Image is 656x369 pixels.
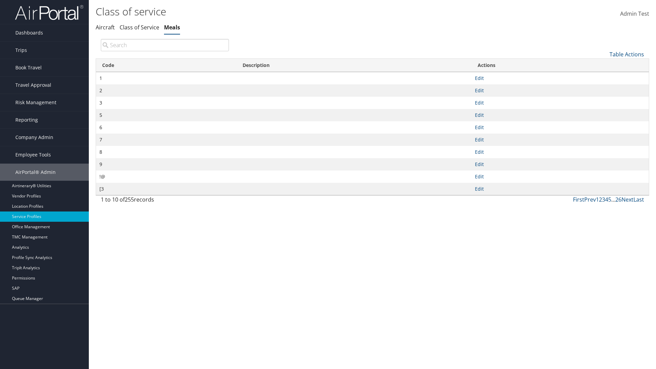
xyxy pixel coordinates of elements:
[475,136,484,143] a: Edit
[120,24,159,31] a: Class of Service
[621,196,633,203] a: Next
[15,4,83,20] img: airportal-logo.png
[602,196,605,203] a: 3
[96,4,465,19] h1: Class of service
[96,146,236,158] td: 8
[236,59,472,72] th: Description: activate to sort column descending
[475,124,484,131] a: Edit
[15,94,56,111] span: Risk Management
[96,170,236,183] td: !@
[475,75,484,81] a: Edit
[611,196,615,203] span: …
[475,186,484,192] a: Edit
[15,77,51,94] span: Travel Approval
[610,51,644,58] a: Table Actions
[596,196,599,203] a: 1
[605,196,608,203] a: 4
[15,24,43,41] span: Dashboards
[96,121,236,134] td: 6
[608,196,611,203] a: 5
[471,59,649,72] th: Actions
[96,84,236,97] td: 2
[96,134,236,146] td: 7
[615,196,621,203] a: 26
[475,99,484,106] a: Edit
[620,3,649,25] a: Admin Test
[96,158,236,170] td: 9
[96,72,236,84] td: 1
[15,42,27,59] span: Trips
[620,10,649,17] span: Admin Test
[125,196,134,203] span: 255
[96,97,236,109] td: 3
[164,24,180,31] a: Meals
[96,24,115,31] a: Aircraft
[573,196,584,203] a: First
[475,149,484,155] a: Edit
[96,109,236,121] td: 5
[96,59,236,72] th: Code: activate to sort column ascending
[15,146,51,163] span: Employee Tools
[15,111,38,128] span: Reporting
[475,87,484,94] a: Edit
[599,196,602,203] a: 2
[15,59,42,76] span: Book Travel
[475,112,484,118] a: Edit
[475,161,484,167] a: Edit
[633,196,644,203] a: Last
[584,196,596,203] a: Prev
[475,173,484,180] a: Edit
[15,164,56,181] span: AirPortal® Admin
[101,195,229,207] div: 1 to 10 of records
[15,129,53,146] span: Company Admin
[96,183,236,195] td: [3
[101,39,229,51] input: Search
